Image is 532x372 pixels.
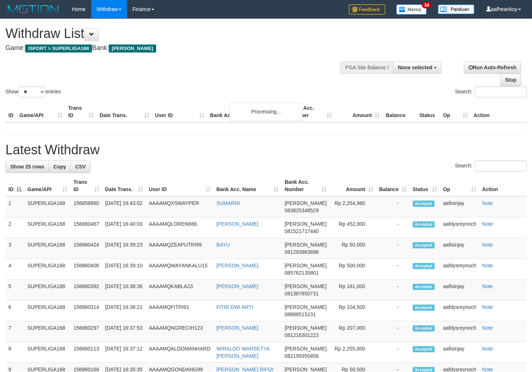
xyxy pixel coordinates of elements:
th: Action [471,101,527,122]
span: Accepted [413,284,435,290]
input: Search: [475,86,527,97]
th: Game/API [16,101,65,122]
img: MOTION_logo.png [5,4,61,15]
img: Feedback.jpg [349,4,385,15]
span: Copy 085762135801 to clipboard [285,270,319,276]
span: Copy 083825348529 to clipboard [285,208,319,213]
span: Copy 082199350456 to clipboard [285,353,319,359]
td: [DATE] 16:38:36 [102,280,146,301]
a: Note [482,283,493,289]
td: SUPERLIGA168 [24,321,70,342]
span: [PERSON_NAME] [285,200,327,206]
span: None selected [398,65,432,70]
a: Stop [500,74,521,86]
td: - [376,280,410,301]
td: AAAAMQALDOMANHARD [146,342,213,363]
th: Status: activate to sort column ascending [410,175,440,196]
td: aafdysreynoch [440,321,479,342]
th: Op [440,101,471,122]
a: Note [482,346,493,352]
td: 2 [5,217,24,238]
span: Accepted [413,263,435,269]
th: ID: activate to sort column descending [5,175,24,196]
a: Copy [49,160,71,173]
th: Status [416,101,440,122]
td: SUPERLIGA168 [24,217,70,238]
td: 4 [5,259,24,280]
td: aafdysreynoch [440,259,479,280]
td: 156860467 [70,217,102,238]
span: [PERSON_NAME] [285,242,327,248]
td: [DATE] 16:43:02 [102,196,146,217]
span: [PERSON_NAME] [285,304,327,310]
a: [PERSON_NAME] [216,325,258,331]
a: CSV [70,160,90,173]
td: 5 [5,280,24,301]
td: - [376,196,410,217]
td: [DATE] 16:39:10 [102,259,146,280]
td: SUPERLIGA168 [24,301,70,321]
span: [PERSON_NAME] [285,283,327,289]
span: CSV [75,164,86,170]
span: Copy [53,164,66,170]
th: Action [479,175,527,196]
td: 6 [5,301,24,321]
td: aafisinjay [440,280,479,301]
th: Game/API: activate to sort column ascending [24,175,70,196]
td: 7 [5,321,24,342]
td: [DATE] 16:37:53 [102,321,146,342]
td: 156860392 [70,280,102,301]
span: [PERSON_NAME] [285,325,327,331]
td: 156860314 [70,301,102,321]
td: Rp 207,000 [329,321,376,342]
td: 156858660 [70,196,102,217]
td: AAAAMQZEAPUTRI99 [146,238,213,259]
a: Show 25 rows [5,160,49,173]
th: Bank Acc. Name: activate to sort column ascending [213,175,282,196]
td: - [376,342,410,363]
div: PGA Site Balance / [340,61,393,74]
label: Show entries [5,86,61,97]
h1: Withdraw List [5,26,347,41]
td: aafdysreynoch [440,217,479,238]
td: aafisinjay [440,196,479,217]
th: Amount [335,101,383,122]
span: Copy 08888515231 to clipboard [285,311,316,317]
img: Button%20Memo.svg [396,4,427,15]
span: Accepted [413,242,435,248]
a: Note [482,304,493,310]
span: Copy 081216301223 to clipboard [285,332,319,338]
td: Rp 50,000 [329,238,376,259]
td: AAAAMQFITRI91 [146,301,213,321]
span: Accepted [413,346,435,352]
h1: Latest Withdraw [5,143,527,157]
span: Accepted [413,325,435,332]
td: 156860424 [70,238,102,259]
span: Accepted [413,201,435,207]
div: Processing... [230,102,302,121]
img: panduan.png [438,4,474,14]
td: - [376,238,410,259]
td: aafisinjay [440,342,479,363]
td: AAAAMQWAYANKALU15 [146,259,213,280]
td: 156860297 [70,321,102,342]
span: Accepted [413,305,435,311]
th: Balance [383,101,416,122]
th: Op: activate to sort column ascending [440,175,479,196]
input: Search: [475,160,527,171]
th: User ID [152,101,207,122]
td: SUPERLIGA168 [24,342,70,363]
th: Date Trans.: activate to sort column ascending [102,175,146,196]
td: aafisinjay [440,238,479,259]
td: Rp 500,000 [329,259,376,280]
span: [PERSON_NAME] [109,44,156,53]
td: AAAAMQXSWAYPER [146,196,213,217]
th: Trans ID: activate to sort column ascending [70,175,102,196]
span: Accepted [413,221,435,228]
td: aafdysreynoch [440,301,479,321]
h4: Game: Bank: [5,44,347,52]
td: Rp 452,000 [329,217,376,238]
th: Bank Acc. Name [207,101,287,122]
a: WIRALDO WARSETYA [PERSON_NAME] [216,346,269,359]
td: [DATE] 16:40:03 [102,217,146,238]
